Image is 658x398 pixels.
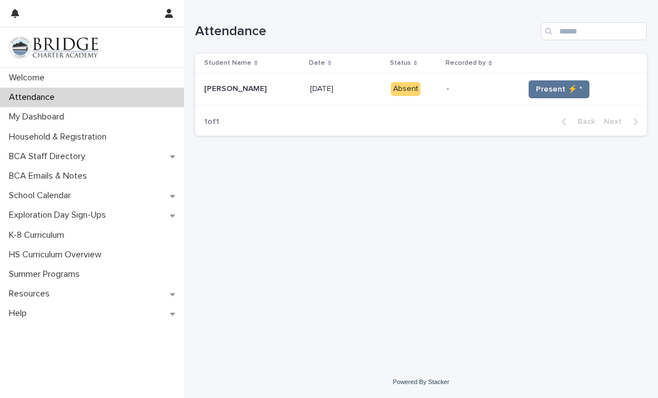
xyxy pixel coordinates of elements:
[309,57,325,69] p: Date
[553,117,599,127] button: Back
[4,250,110,260] p: HS Curriculum Overview
[571,118,595,126] span: Back
[390,57,411,69] p: Status
[310,82,336,94] p: [DATE]
[4,171,96,181] p: BCA Emails & Notes
[204,82,269,94] p: [PERSON_NAME]
[4,308,36,319] p: Help
[4,230,73,241] p: K-8 Curriculum
[446,57,486,69] p: Recorded by
[9,36,98,59] img: V1C1m3IdTEidaUdm9Hs0
[541,22,647,40] input: Search
[195,108,228,136] p: 1 of 1
[391,82,420,96] div: Absent
[195,23,536,40] h1: Attendance
[4,210,115,220] p: Exploration Day Sign-Ups
[4,190,80,201] p: School Calendar
[4,151,94,162] p: BCA Staff Directory
[604,118,628,126] span: Next
[4,289,59,299] p: Resources
[529,80,589,98] button: Present ⚡ *
[195,73,647,106] tr: [PERSON_NAME][PERSON_NAME] [DATE][DATE] Absent-Present ⚡ *
[536,84,582,95] span: Present ⚡ *
[447,84,515,94] p: -
[4,269,89,280] p: Summer Programs
[4,73,54,83] p: Welcome
[4,92,64,103] p: Attendance
[599,117,647,127] button: Next
[204,57,251,69] p: Student Name
[393,378,449,385] a: Powered By Stacker
[4,132,115,142] p: Household & Registration
[4,112,73,122] p: My Dashboard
